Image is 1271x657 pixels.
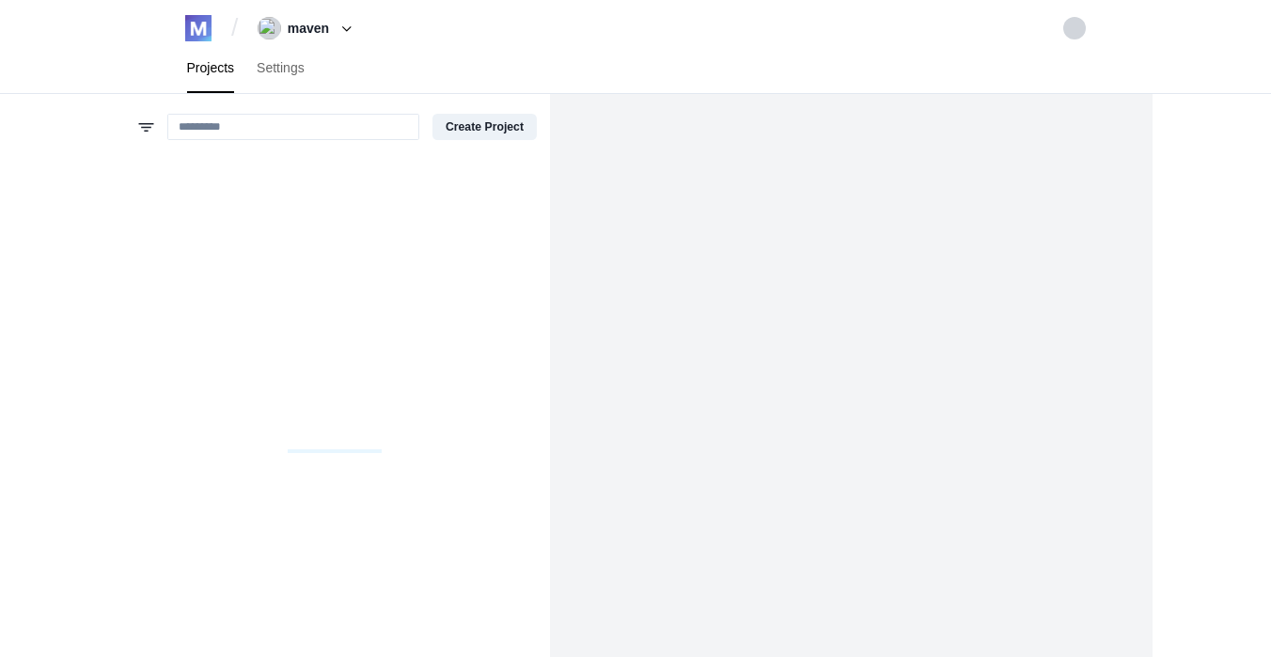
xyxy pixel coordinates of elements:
button: maven [251,13,365,43]
a: Projects [176,43,246,93]
a: Settings [245,43,316,93]
img: logo [185,15,212,41]
button: Create Project [432,114,537,140]
span: / [231,13,238,43]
